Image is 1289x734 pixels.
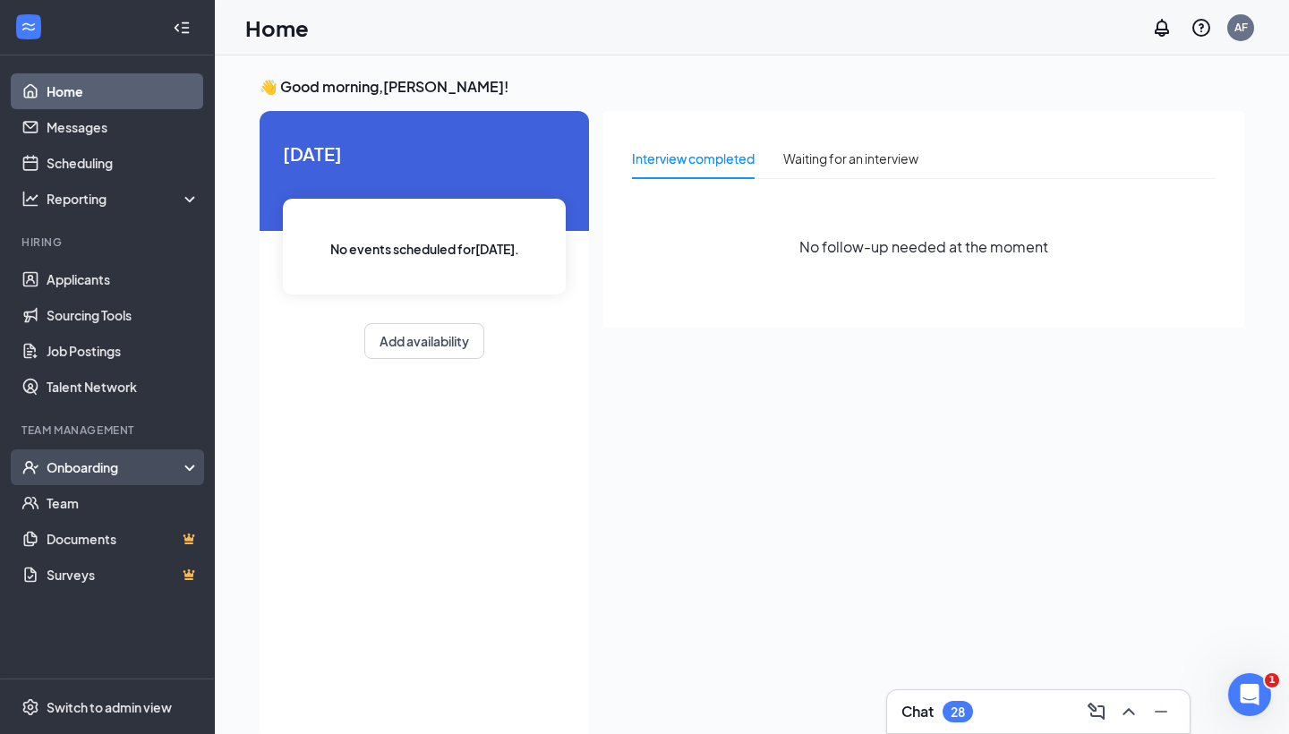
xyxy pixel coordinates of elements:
[47,73,200,109] a: Home
[1086,701,1107,722] svg: ComposeMessage
[1228,673,1271,716] iframe: Intercom live chat
[47,557,200,593] a: SurveysCrown
[21,235,196,250] div: Hiring
[632,149,755,168] div: Interview completed
[1118,701,1140,722] svg: ChevronUp
[47,109,200,145] a: Messages
[799,235,1048,258] span: No follow-up needed at the moment
[245,13,309,43] h1: Home
[330,239,519,259] span: No events scheduled for [DATE] .
[47,333,200,369] a: Job Postings
[951,704,965,720] div: 28
[47,145,200,181] a: Scheduling
[47,521,200,557] a: DocumentsCrown
[783,149,918,168] div: Waiting for an interview
[47,458,184,476] div: Onboarding
[20,18,38,36] svg: WorkstreamLogo
[47,485,200,521] a: Team
[283,140,566,167] span: [DATE]
[1150,701,1172,722] svg: Minimize
[47,190,201,208] div: Reporting
[1147,697,1175,726] button: Minimize
[21,698,39,716] svg: Settings
[21,422,196,438] div: Team Management
[1191,17,1212,38] svg: QuestionInfo
[47,297,200,333] a: Sourcing Tools
[1151,17,1173,38] svg: Notifications
[173,19,191,37] svg: Collapse
[21,458,39,476] svg: UserCheck
[47,261,200,297] a: Applicants
[1114,697,1143,726] button: ChevronUp
[901,702,934,721] h3: Chat
[47,698,172,716] div: Switch to admin view
[260,77,1244,97] h3: 👋 Good morning, [PERSON_NAME] !
[21,190,39,208] svg: Analysis
[1082,697,1111,726] button: ComposeMessage
[47,369,200,405] a: Talent Network
[1265,673,1279,687] span: 1
[1234,20,1248,35] div: AF
[364,323,484,359] button: Add availability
